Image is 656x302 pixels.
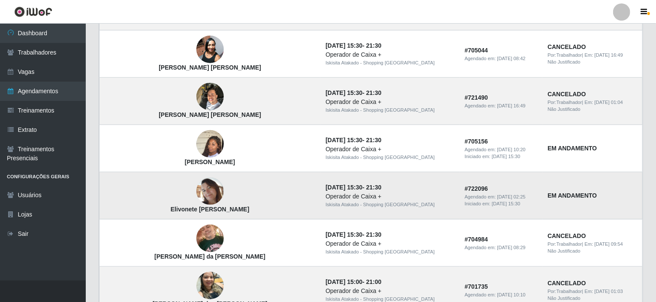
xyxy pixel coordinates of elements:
[366,184,382,191] time: 21:30
[548,289,582,294] span: Por: Trabalhador
[325,239,454,248] div: Operador de Caixa +
[595,100,623,105] time: [DATE] 01:04
[497,194,526,199] time: [DATE] 02:25
[196,120,224,169] img: Daliane da Silva Querino
[325,184,381,191] strong: -
[325,287,454,296] div: Operador de Caixa +
[325,231,381,238] strong: -
[325,42,362,49] time: [DATE] 15:30
[325,192,454,201] div: Operador de Caixa +
[465,283,488,290] strong: # 701735
[325,89,381,96] strong: -
[196,31,224,68] img: Elisabeth Rodrigues Pereira de Araújo
[548,52,637,59] div: | Em:
[159,111,261,118] strong: [PERSON_NAME] [PERSON_NAME]
[465,200,538,207] div: Iniciado em:
[595,52,623,58] time: [DATE] 16:49
[465,47,488,54] strong: # 705044
[325,59,454,67] div: Iskisita Atakado - Shopping [GEOGRAPHIC_DATA]
[492,154,520,159] time: [DATE] 15:30
[465,236,488,243] strong: # 704984
[548,43,586,50] strong: CANCELADO
[325,248,454,256] div: Iskisita Atakado - Shopping [GEOGRAPHIC_DATA]
[366,42,382,49] time: 21:30
[548,106,637,113] div: Não Justificado
[548,58,637,66] div: Não Justificado
[548,288,637,295] div: | Em:
[154,253,265,260] strong: [PERSON_NAME] da [PERSON_NAME]
[171,206,250,213] strong: Elivonete [PERSON_NAME]
[548,247,637,255] div: Não Justificado
[325,154,454,161] div: Iskisita Atakado - Shopping [GEOGRAPHIC_DATA]
[595,241,623,247] time: [DATE] 09:54
[465,55,538,62] div: Agendado em:
[465,102,538,110] div: Agendado em:
[325,231,362,238] time: [DATE] 15:30
[548,295,637,302] div: Não Justificado
[465,94,488,101] strong: # 721490
[196,177,224,205] img: Elivonete Bezerra Constancio
[366,278,382,285] time: 21:00
[465,185,488,192] strong: # 722096
[548,145,597,152] strong: EM ANDAMENTO
[465,193,538,201] div: Agendado em:
[325,278,362,285] time: [DATE] 15:00
[548,192,597,199] strong: EM ANDAMENTO
[465,291,538,299] div: Agendado em:
[325,184,362,191] time: [DATE] 15:30
[159,64,261,71] strong: [PERSON_NAME] [PERSON_NAME]
[196,79,224,115] img: José Mateus da Silva
[325,201,454,208] div: Iskisita Atakado - Shopping [GEOGRAPHIC_DATA]
[497,147,526,152] time: [DATE] 10:20
[185,159,235,165] strong: [PERSON_NAME]
[325,50,454,59] div: Operador de Caixa +
[366,89,382,96] time: 21:30
[548,232,586,239] strong: CANCELADO
[465,138,488,145] strong: # 705156
[366,231,382,238] time: 21:30
[548,241,582,247] span: Por: Trabalhador
[366,137,382,143] time: 21:30
[325,42,381,49] strong: -
[497,245,526,250] time: [DATE] 08:29
[497,56,526,61] time: [DATE] 08:42
[497,103,526,108] time: [DATE] 16:49
[325,137,362,143] time: [DATE] 15:30
[325,98,454,107] div: Operador de Caixa +
[595,289,623,294] time: [DATE] 01:03
[548,52,582,58] span: Por: Trabalhador
[548,241,637,248] div: | Em:
[548,99,637,106] div: | Em:
[497,292,526,297] time: [DATE] 10:10
[325,278,381,285] strong: -
[465,244,538,251] div: Agendado em:
[325,145,454,154] div: Operador de Caixa +
[548,280,586,287] strong: CANCELADO
[548,91,586,98] strong: CANCELADO
[548,100,582,105] span: Por: Trabalhador
[325,89,362,96] time: [DATE] 15:30
[325,107,454,114] div: Iskisita Atakado - Shopping [GEOGRAPHIC_DATA]
[465,153,538,160] div: Iniciado em:
[492,201,520,206] time: [DATE] 15:30
[325,137,381,143] strong: -
[196,220,224,257] img: Deoclecio Lima da Silva Junior
[14,6,52,17] img: CoreUI Logo
[465,146,538,153] div: Agendado em:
